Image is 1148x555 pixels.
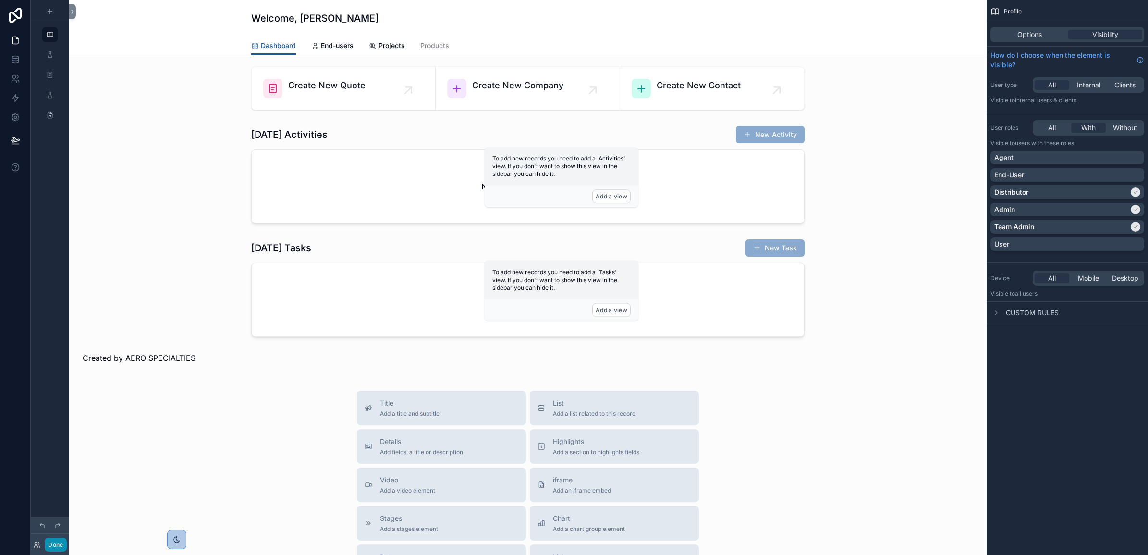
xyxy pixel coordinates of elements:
[994,222,1034,232] p: Team Admin
[990,290,1144,297] p: Visible to
[45,538,66,552] button: Done
[380,514,438,523] span: Stages
[1114,80,1136,90] span: Clients
[357,506,526,541] button: StagesAdd a stages element
[990,124,1029,132] label: User roles
[492,155,625,177] span: To add new records you need to add a 'Activities' view. If you don't want to show this view in th...
[380,525,438,533] span: Add a stages element
[553,487,611,494] span: Add an iframe embed
[553,448,639,456] span: Add a section to highlights fields
[357,429,526,464] button: DetailsAdd fields, a title or description
[251,12,379,25] h1: Welcome, [PERSON_NAME]
[1113,123,1137,133] span: Without
[990,139,1144,147] p: Visible to
[380,475,435,485] span: Video
[990,97,1144,104] p: Visible to
[261,41,296,50] span: Dashboard
[380,410,440,418] span: Add a title and subtitle
[1015,97,1076,104] span: Internal users & clients
[553,475,611,485] span: iframe
[357,391,526,425] button: TitleAdd a title and subtitle
[994,239,1009,249] p: User
[1017,30,1042,39] span: Options
[994,205,1015,214] p: Admin
[553,437,639,446] span: Highlights
[1015,139,1074,147] span: Users with these roles
[592,303,631,317] button: Add a view
[1048,273,1056,283] span: All
[1078,273,1099,283] span: Mobile
[1092,30,1118,39] span: Visibility
[553,514,625,523] span: Chart
[1048,80,1056,90] span: All
[321,41,354,50] span: End-users
[420,41,449,50] span: Products
[357,468,526,502] button: VideoAdd a video element
[1112,273,1138,283] span: Desktop
[990,274,1029,282] label: Device
[592,189,631,203] button: Add a view
[420,37,449,56] a: Products
[530,468,699,502] button: iframeAdd an iframe embed
[380,437,463,446] span: Details
[1077,80,1100,90] span: Internal
[369,37,405,56] a: Projects
[251,37,296,55] a: Dashboard
[553,410,635,418] span: Add a list related to this record
[1048,123,1056,133] span: All
[994,153,1014,162] p: Agent
[530,429,699,464] button: HighlightsAdd a section to highlights fields
[553,525,625,533] span: Add a chart group element
[1081,123,1096,133] span: With
[1015,290,1038,297] span: all users
[492,269,617,291] span: To add new records you need to add a 'Tasks' view. If you don't want to show this view in the sid...
[380,487,435,494] span: Add a video element
[311,37,354,56] a: End-users
[380,398,440,408] span: Title
[990,50,1144,70] a: How do I choose when the element is visible?
[380,448,463,456] span: Add fields, a title or description
[994,170,1024,180] p: End-User
[379,41,405,50] span: Projects
[990,81,1029,89] label: User type
[990,50,1133,70] span: How do I choose when the element is visible?
[553,398,635,408] span: List
[994,187,1028,197] p: Distributor
[1004,8,1022,15] span: Profile
[1006,308,1059,318] span: Custom rules
[530,391,699,425] button: ListAdd a list related to this record
[530,506,699,541] button: ChartAdd a chart group element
